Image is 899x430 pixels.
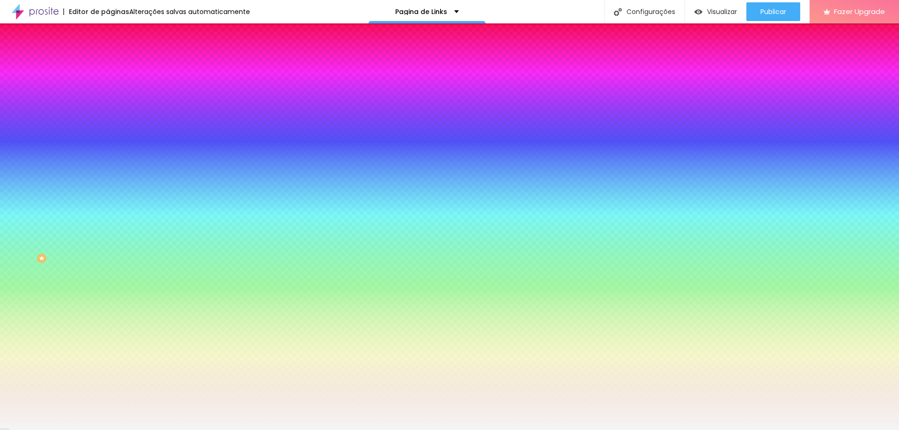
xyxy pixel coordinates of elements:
img: Icone [614,8,622,16]
img: view-1.svg [694,8,702,16]
span: Visualizar [707,8,737,15]
div: Alterações salvas automaticamente [129,8,250,15]
div: Editor de páginas [63,8,129,15]
span: Publicar [760,8,786,15]
button: Visualizar [685,2,746,21]
span: Fazer Upgrade [834,7,885,15]
p: Pagina de Links [395,8,447,15]
button: Publicar [746,2,800,21]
